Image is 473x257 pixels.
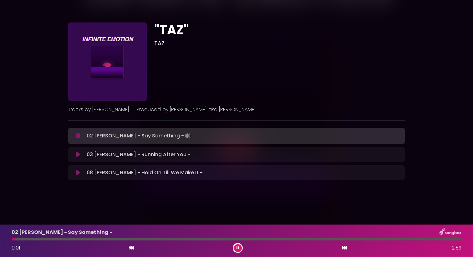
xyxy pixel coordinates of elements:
img: IcwQz5fkR8S13jmypdGW [68,22,147,101]
p: 03 [PERSON_NAME] - Running After You - [87,151,191,158]
p: 02 [PERSON_NAME] - Say Something - [87,131,193,140]
p: 08 [PERSON_NAME] - Hold On Till We Make It - [87,169,203,176]
p: Tracks by [PERSON_NAME].-- Produced by [PERSON_NAME] aka [PERSON_NAME]-U. [68,106,405,113]
img: waveform4.gif [184,131,193,140]
h1: "TAZ" [154,22,405,37]
h3: TAZ [154,40,405,47]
